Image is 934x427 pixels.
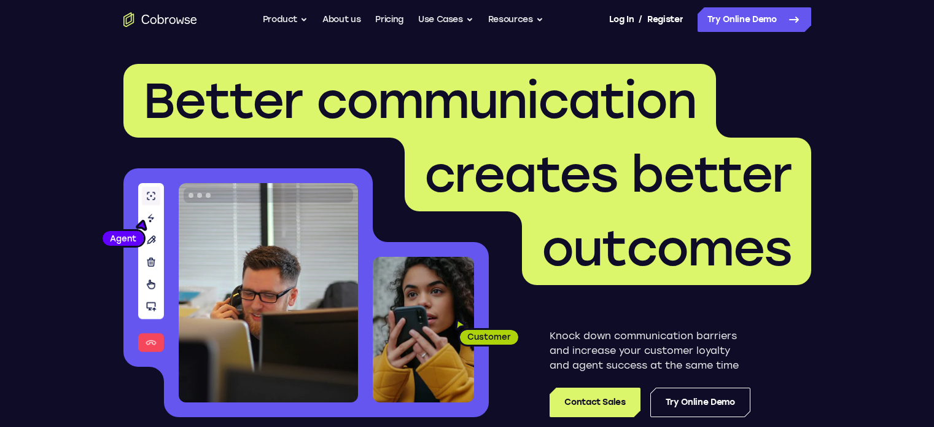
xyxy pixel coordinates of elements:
[650,388,750,417] a: Try Online Demo
[179,183,358,402] img: A customer support agent talking on the phone
[418,7,473,32] button: Use Cases
[550,329,750,373] p: Knock down communication barriers and increase your customer loyalty and agent success at the sam...
[263,7,308,32] button: Product
[375,7,403,32] a: Pricing
[322,7,360,32] a: About us
[542,219,792,278] span: outcomes
[373,257,474,402] img: A customer holding their phone
[488,7,543,32] button: Resources
[143,71,696,130] span: Better communication
[647,7,683,32] a: Register
[609,7,634,32] a: Log In
[424,145,792,204] span: creates better
[550,388,640,417] a: Contact Sales
[698,7,811,32] a: Try Online Demo
[123,12,197,27] a: Go to the home page
[639,12,642,27] span: /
